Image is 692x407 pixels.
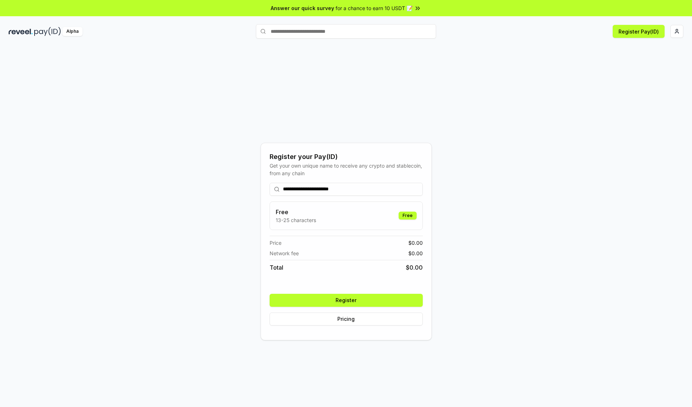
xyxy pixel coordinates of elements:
[271,4,334,12] span: Answer our quick survey
[270,152,423,162] div: Register your Pay(ID)
[270,313,423,326] button: Pricing
[270,294,423,307] button: Register
[270,249,299,257] span: Network fee
[406,263,423,272] span: $ 0.00
[276,208,316,216] h3: Free
[399,212,417,220] div: Free
[270,162,423,177] div: Get your own unique name to receive any crypto and stablecoin, from any chain
[270,263,283,272] span: Total
[9,27,33,36] img: reveel_dark
[408,249,423,257] span: $ 0.00
[408,239,423,247] span: $ 0.00
[276,216,316,224] p: 13-25 characters
[336,4,413,12] span: for a chance to earn 10 USDT 📝
[613,25,665,38] button: Register Pay(ID)
[62,27,83,36] div: Alpha
[270,239,281,247] span: Price
[34,27,61,36] img: pay_id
